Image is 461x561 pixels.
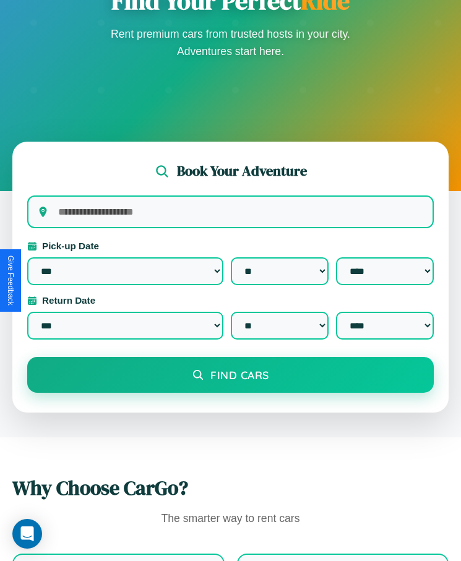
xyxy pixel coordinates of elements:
[12,519,42,549] div: Open Intercom Messenger
[12,474,449,502] h2: Why Choose CarGo?
[107,25,355,60] p: Rent premium cars from trusted hosts in your city. Adventures start here.
[6,255,15,306] div: Give Feedback
[12,509,449,529] p: The smarter way to rent cars
[27,295,434,306] label: Return Date
[177,161,307,181] h2: Book Your Adventure
[27,241,434,251] label: Pick-up Date
[27,357,434,393] button: Find Cars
